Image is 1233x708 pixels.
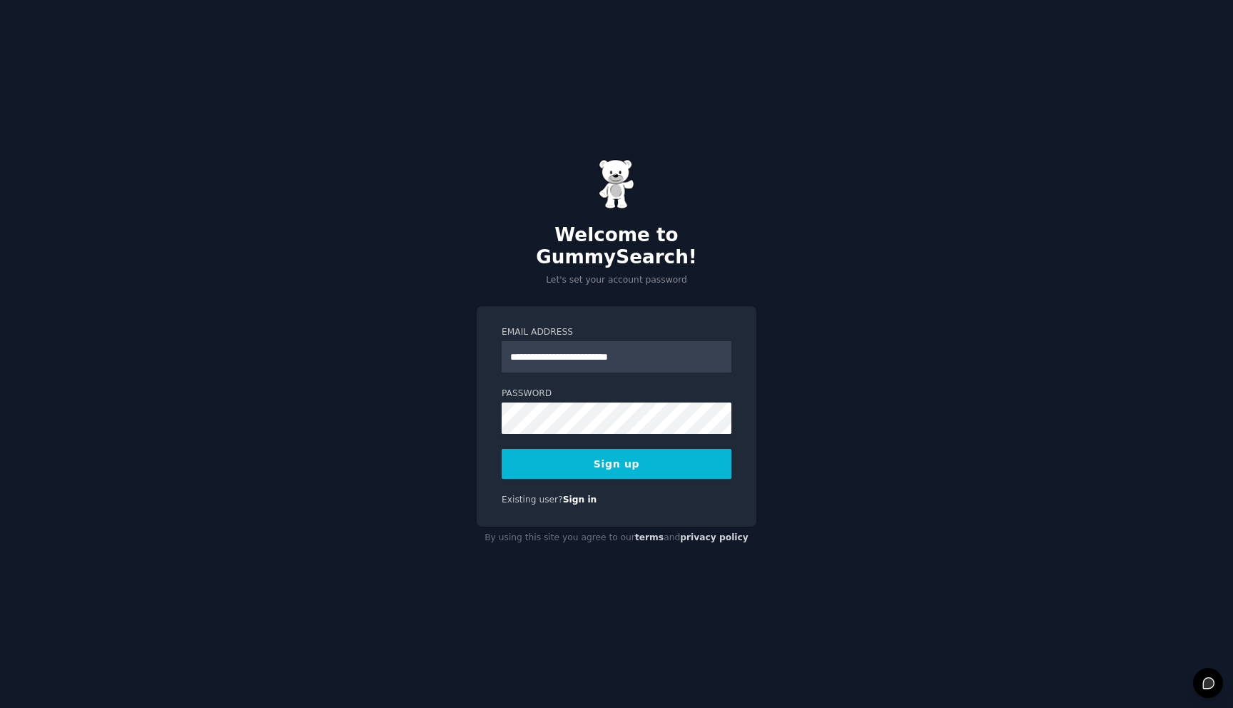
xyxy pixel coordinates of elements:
p: Let's set your account password [477,274,756,287]
button: Sign up [502,449,731,479]
div: By using this site you agree to our and [477,527,756,550]
label: Password [502,388,731,400]
a: terms [635,532,664,542]
h2: Welcome to GummySearch! [477,224,756,269]
label: Email Address [502,326,731,339]
span: Existing user? [502,495,563,505]
img: Gummy Bear [599,159,634,209]
a: privacy policy [680,532,749,542]
a: Sign in [563,495,597,505]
